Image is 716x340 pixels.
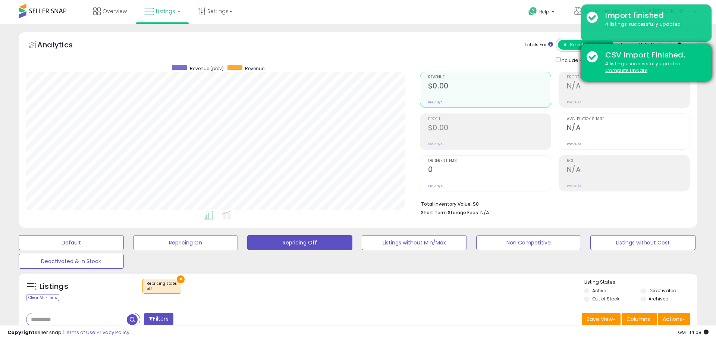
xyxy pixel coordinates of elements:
small: Prev: N/A [567,142,581,146]
label: Out of Stock [592,296,619,302]
span: Profit [428,117,551,121]
h5: Analytics [37,40,87,52]
h2: 0 [428,165,551,175]
h2: N/A [567,82,690,92]
button: Repricing Off [247,235,352,250]
button: Actions [658,313,690,325]
li: $0 [421,199,684,208]
div: off [147,286,177,291]
small: Prev: N/A [428,184,443,188]
div: Import finished [600,10,706,21]
button: Listings without Min/Max [362,235,467,250]
div: CSV Import Finished. [600,50,706,60]
button: Filters [144,313,173,326]
div: Include Returns [550,56,612,64]
div: 4 listings successfully updated. [600,21,706,28]
button: Save View [582,313,621,325]
span: N/A [480,209,489,216]
button: Deactivated & In Stock [19,254,124,269]
span: ROI [567,159,690,163]
small: Prev: N/A [567,184,581,188]
span: Columns [626,315,650,323]
div: 4 listings successfully updated. [600,60,706,74]
i: Get Help [528,7,537,16]
button: Non Competitive [476,235,581,250]
p: Listing States: [584,279,697,286]
a: Privacy Policy [97,329,129,336]
h2: N/A [567,124,690,134]
span: Repricing state : [147,281,177,292]
button: Columns [622,313,657,325]
button: Repricing On [133,235,238,250]
div: seller snap | | [7,329,129,336]
h2: N/A [567,165,690,175]
span: Overview [103,7,127,15]
span: Help [539,9,549,15]
button: Default [19,235,124,250]
a: Terms of Use [64,329,95,336]
label: Active [592,287,606,294]
label: Archived [649,296,669,302]
h2: $0.00 [428,124,551,134]
u: Complete Update [605,67,647,74]
span: Avg. Buybox Share [567,117,690,121]
a: Help [522,1,562,24]
span: Revenue [428,75,551,79]
label: Deactivated [649,287,676,294]
div: Totals For [524,41,553,49]
strong: Copyright [7,329,35,336]
span: Listings [156,7,175,15]
span: Profit [PERSON_NAME] [567,75,690,79]
span: Revenue (prev) [190,65,224,72]
button: All Selected Listings [558,40,613,50]
button: × [177,275,185,283]
h2: $0.00 [428,82,551,92]
b: Short Term Storage Fees: [421,209,479,216]
div: Clear All Filters [26,294,59,301]
small: Prev: N/A [428,142,443,146]
small: Prev: N/A [428,100,443,105]
small: Prev: N/A [567,100,581,105]
b: Total Inventory Value: [421,201,472,207]
h5: Listings [40,281,68,292]
span: 2025-08-11 14:08 GMT [678,329,709,336]
span: Ordered Items [428,159,551,163]
span: Revenue [245,65,264,72]
button: Listings without Cost [590,235,695,250]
